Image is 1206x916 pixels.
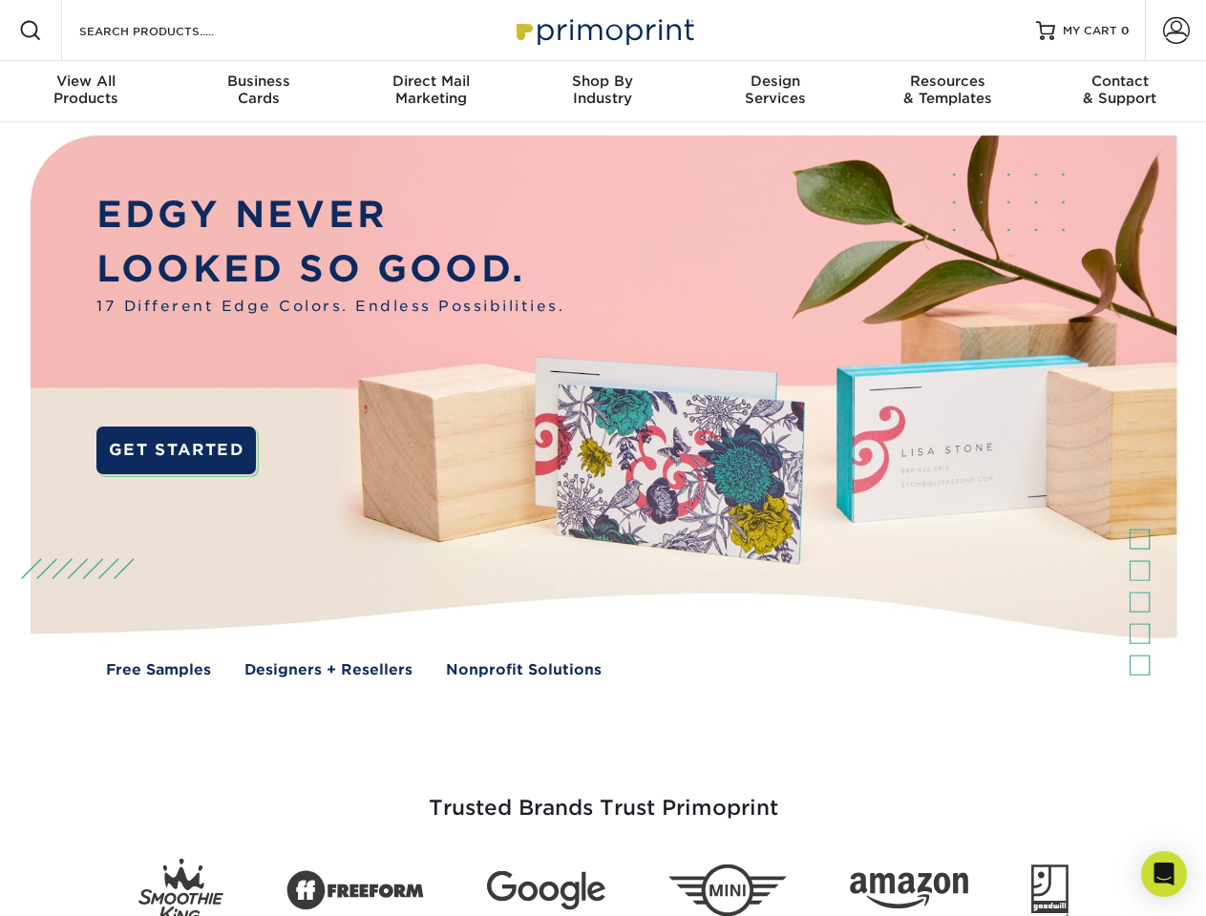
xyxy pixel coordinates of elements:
img: Amazon [850,873,968,909]
h3: Trusted Brands Trust Primoprint [45,750,1162,843]
img: Primoprint [508,10,699,51]
span: Design [689,73,861,90]
span: 17 Different Edge Colors. Endless Possibilities. [96,296,564,318]
div: Cards [172,73,344,107]
a: Nonprofit Solutions [446,659,602,681]
span: Resources [861,73,1033,90]
a: GET STARTED [96,427,256,474]
div: Services [689,73,861,107]
span: Shop By [517,73,688,90]
span: Contact [1034,73,1206,90]
img: Google [487,871,605,910]
div: Marketing [345,73,517,107]
span: MY CART [1063,23,1117,39]
span: Business [172,73,344,90]
a: Resources& Templates [861,61,1033,122]
div: & Support [1034,73,1206,107]
a: Direct MailMarketing [345,61,517,122]
div: Industry [517,73,688,107]
p: EDGY NEVER [96,188,564,242]
a: BusinessCards [172,61,344,122]
input: SEARCH PRODUCTS..... [77,19,264,42]
img: Goodwill [1031,864,1068,916]
div: Open Intercom Messenger [1141,851,1187,897]
div: & Templates [861,73,1033,107]
span: 0 [1121,24,1130,37]
a: Contact& Support [1034,61,1206,122]
a: Designers + Resellers [244,659,413,681]
a: DesignServices [689,61,861,122]
span: Direct Mail [345,73,517,90]
p: LOOKED SO GOOD. [96,242,564,297]
a: Free Samples [106,659,211,681]
a: Shop ByIndustry [517,61,688,122]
